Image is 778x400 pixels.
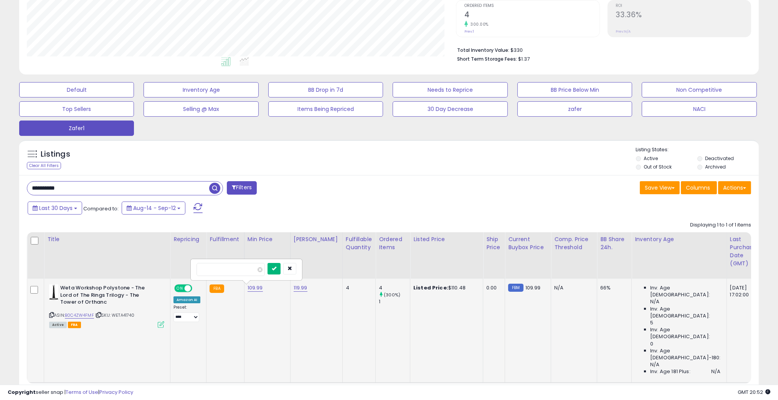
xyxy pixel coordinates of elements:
[175,285,185,292] span: ON
[464,10,599,21] h2: 4
[650,340,653,347] span: 0
[49,284,164,327] div: ASIN:
[413,284,448,291] b: Listed Price:
[65,312,94,319] a: B0C4ZW4FMF
[144,101,258,117] button: Selling @ Max
[517,82,632,98] button: BB Price Below Min
[346,284,370,291] div: 4
[616,4,751,8] span: ROI
[642,101,757,117] button: NACI
[227,181,257,195] button: Filters
[486,235,502,251] div: Ship Price
[508,235,548,251] div: Current Buybox Price
[616,29,631,34] small: Prev: N/A
[636,146,759,154] p: Listing States:
[379,235,407,251] div: Ordered Items
[642,82,757,98] button: Non Competitive
[294,284,307,292] a: 119.99
[644,155,658,162] label: Active
[635,235,723,243] div: Inventory Age
[738,388,770,396] span: 2025-10-14 20:52 GMT
[95,312,135,318] span: | SKU: WETA41740
[268,82,383,98] button: BB Drop in 7d
[464,4,599,8] span: Ordered Items
[640,181,680,194] button: Save View
[718,181,751,194] button: Actions
[379,298,410,305] div: 1
[525,284,541,291] span: 109.99
[66,388,98,396] a: Terms of Use
[268,101,383,117] button: Items Being Repriced
[468,21,489,27] small: 300.00%
[686,184,710,192] span: Columns
[49,322,67,328] span: All listings currently available for purchase on Amazon
[690,221,751,229] div: Displaying 1 to 1 of 1 items
[41,149,70,160] h5: Listings
[644,164,672,170] label: Out of Stock
[650,319,653,326] span: 5
[457,45,745,54] li: $330
[28,202,82,215] button: Last 30 Days
[47,235,167,243] div: Title
[379,284,410,291] div: 4
[464,29,474,34] small: Prev: 1
[294,235,339,243] div: [PERSON_NAME]
[346,235,372,251] div: Fulfillable Quantity
[49,284,58,300] img: 31+VpCz2IjL._SL40_.jpg
[173,305,200,322] div: Preset:
[650,368,690,375] span: Inv. Age 181 Plus:
[19,121,134,136] button: Zafer1
[413,284,477,291] div: $110.48
[173,235,203,243] div: Repricing
[8,388,36,396] strong: Copyright
[705,164,726,170] label: Archived
[650,326,720,340] span: Inv. Age [DEMOGRAPHIC_DATA]:
[19,82,134,98] button: Default
[600,235,628,251] div: BB Share 24h.
[650,306,720,319] span: Inv. Age [DEMOGRAPHIC_DATA]:
[144,82,258,98] button: Inventory Age
[711,368,720,375] span: N/A
[19,101,134,117] button: Top Sellers
[191,285,203,292] span: OFF
[730,235,758,268] div: Last Purchase Date (GMT)
[616,10,751,21] h2: 33.36%
[393,101,507,117] button: 30 Day Decrease
[486,284,499,291] div: 0.00
[133,204,176,212] span: Aug-14 - Sep-12
[210,235,241,243] div: Fulfillment
[650,361,659,368] span: N/A
[650,347,720,361] span: Inv. Age [DEMOGRAPHIC_DATA]-180:
[60,284,154,308] b: Weta Workshop Polystone - The Lord of The Rings Trilogy - The Tower of Orthanc
[173,296,200,303] div: Amazon AI
[554,284,591,291] div: N/A
[8,389,133,396] div: seller snap | |
[248,235,287,243] div: Min Price
[457,47,509,53] b: Total Inventory Value:
[99,388,133,396] a: Privacy Policy
[248,284,263,292] a: 109.99
[83,205,119,212] span: Compared to:
[518,55,530,63] span: $1.37
[68,322,81,328] span: FBA
[650,284,720,298] span: Inv. Age [DEMOGRAPHIC_DATA]:
[681,181,717,194] button: Columns
[508,284,523,292] small: FBM
[457,56,517,62] b: Short Term Storage Fees:
[393,82,507,98] button: Needs to Reprice
[517,101,632,117] button: zafer
[122,202,185,215] button: Aug-14 - Sep-12
[210,284,224,293] small: FBA
[554,235,594,251] div: Comp. Price Threshold
[705,155,734,162] label: Deactivated
[600,284,626,291] div: 66%
[384,292,400,298] small: (300%)
[413,235,480,243] div: Listed Price
[730,284,755,298] div: [DATE] 17:02:00
[27,162,61,169] div: Clear All Filters
[650,298,659,305] span: N/A
[39,204,73,212] span: Last 30 Days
